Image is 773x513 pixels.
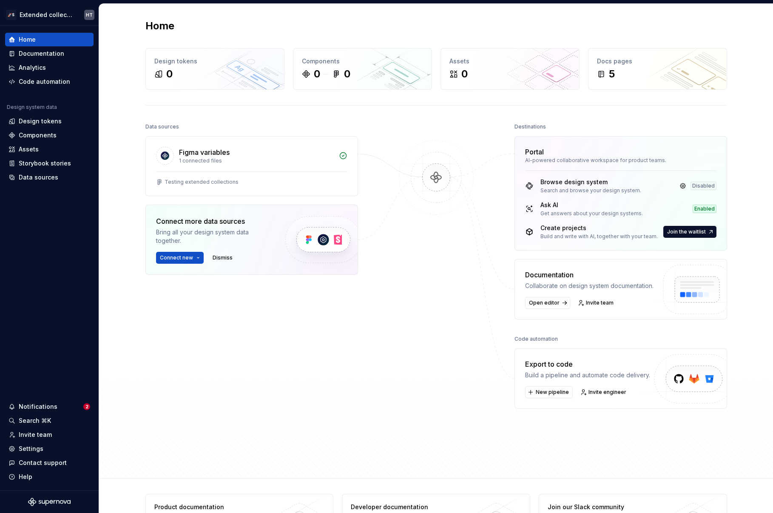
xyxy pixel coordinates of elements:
div: 5 [609,67,615,81]
a: Documentation [5,47,94,60]
div: Code automation [19,77,70,86]
div: Notifications [19,402,57,411]
h2: Home [145,19,174,33]
div: Destinations [514,121,546,133]
div: Get answers about your design systems. [540,210,643,217]
div: Build and write with AI, together with your team. [540,233,658,240]
div: Settings [19,445,43,453]
div: Search ⌘K [19,416,51,425]
div: Components [19,131,57,140]
div: Testing extended collections [165,179,239,185]
a: Analytics [5,61,94,74]
div: Disabled [691,182,716,190]
div: Assets [19,145,39,154]
a: Invite team [575,297,617,309]
span: Connect new [160,254,193,261]
svg: Supernova Logo [28,498,71,506]
div: Data sources [145,121,179,133]
a: Design tokens [5,114,94,128]
div: Browse design system [540,178,641,186]
a: Code automation [5,75,94,88]
a: Invite engineer [578,386,630,398]
div: Storybook stories [19,159,71,168]
button: New pipeline [525,386,573,398]
div: Create projects [540,224,658,232]
div: Developer documentation [351,503,475,511]
div: Export to code [525,359,650,369]
div: Build a pipeline and automate code delivery. [525,371,650,379]
span: 2 [83,403,90,410]
a: Home [5,33,94,46]
div: Invite team [19,430,52,439]
div: 0 [314,67,320,81]
div: Collaborate on design system documentation. [525,282,654,290]
div: Home [19,35,36,44]
a: Open editor [525,297,570,309]
button: Search ⌘K [5,414,94,427]
a: Docs pages5 [588,48,727,90]
div: Design tokens [154,57,276,66]
div: Search and browse your design system. [540,187,641,194]
div: Design tokens [19,117,62,125]
div: Contact support [19,459,67,467]
div: 0 [461,67,468,81]
div: Ask AI [540,201,643,209]
div: Code automation [514,333,558,345]
a: Data sources [5,171,94,184]
button: Join the waitlist [663,226,716,238]
div: Docs pages [597,57,718,66]
div: Join our Slack community [548,503,671,511]
div: Analytics [19,63,46,72]
button: Contact support [5,456,94,470]
span: Join the waitlist [667,228,706,235]
a: Figma variables1 connected filesTesting extended collections [145,136,358,196]
div: Assets [449,57,571,66]
button: Help [5,470,94,484]
span: Dismiss [213,254,233,261]
button: Dismiss [209,252,236,264]
button: Notifications2 [5,400,94,413]
a: Settings [5,442,94,456]
a: Design tokens0 [145,48,284,90]
div: Data sources [19,173,58,182]
a: Storybook stories [5,157,94,170]
div: 0 [166,67,173,81]
a: Components [5,128,94,142]
div: Design system data [7,104,57,111]
div: Figma variables [179,147,230,157]
div: Connect more data sources [156,216,271,226]
button: 🚀SExtended collectionsHT [2,6,97,24]
div: AI-powered collaborative workspace for product teams. [525,157,716,164]
div: 1 connected files [179,157,334,164]
div: Bring all your design system data together. [156,228,271,245]
a: Assets0 [440,48,580,90]
div: Product documentation [154,503,278,511]
span: New pipeline [536,389,569,396]
div: HT [86,11,93,18]
div: Enabled [693,205,716,213]
div: Extended collections [20,11,74,19]
a: Components00 [293,48,432,90]
div: Documentation [19,49,64,58]
div: Components [302,57,423,66]
div: Portal [525,147,544,157]
span: Invite engineer [588,389,626,396]
div: 0 [344,67,350,81]
span: Open editor [529,299,560,306]
span: Invite team [586,299,614,306]
a: Assets [5,142,94,156]
div: 🚀S [6,10,16,20]
button: Connect new [156,252,204,264]
a: Invite team [5,428,94,442]
div: Documentation [525,270,654,280]
div: Help [19,473,32,481]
